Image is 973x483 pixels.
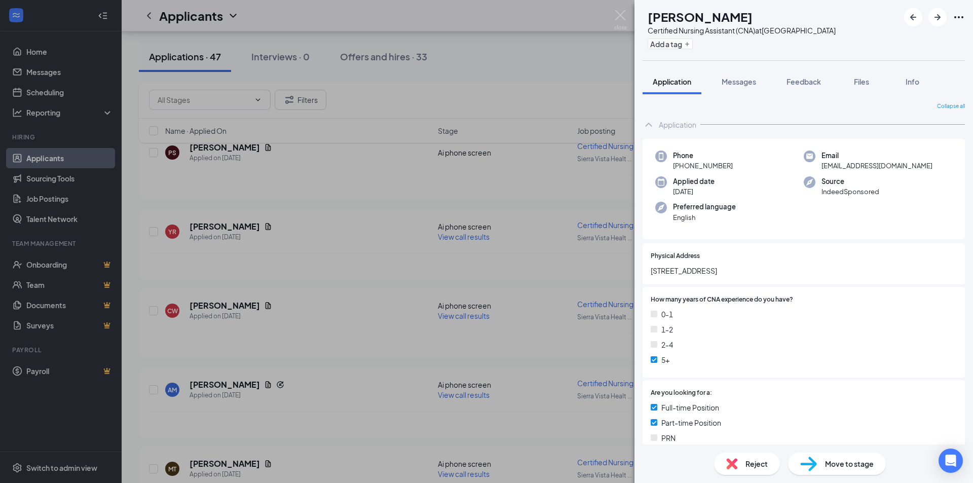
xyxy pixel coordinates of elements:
[673,202,736,212] span: Preferred language
[821,187,879,197] span: IndeedSponsored
[821,161,932,171] span: [EMAIL_ADDRESS][DOMAIN_NAME]
[661,354,669,365] span: 5+
[651,295,793,305] span: How many years of CNA experience do you have?
[684,41,690,47] svg: Plus
[854,77,869,86] span: Files
[722,77,756,86] span: Messages
[821,151,932,161] span: Email
[661,417,721,428] span: Part-time Position
[648,39,693,49] button: PlusAdd a tag
[673,187,715,197] span: [DATE]
[825,458,874,469] span: Move to stage
[906,77,919,86] span: Info
[651,388,712,398] span: Are you looking for a:
[643,119,655,131] svg: ChevronUp
[907,11,919,23] svg: ArrowLeftNew
[673,212,736,222] span: English
[931,11,944,23] svg: ArrowRight
[745,458,768,469] span: Reject
[661,402,719,413] span: Full-time Position
[648,8,753,25] h1: [PERSON_NAME]
[904,8,922,26] button: ArrowLeftNew
[648,25,836,35] div: Certified Nursing Assistant (CNA) at [GEOGRAPHIC_DATA]
[928,8,947,26] button: ArrowRight
[661,309,673,320] span: 0-1
[651,265,957,276] span: [STREET_ADDRESS]
[953,11,965,23] svg: Ellipses
[661,432,676,443] span: PRN
[673,151,733,161] span: Phone
[659,120,696,130] div: Application
[651,251,700,261] span: Physical Address
[787,77,821,86] span: Feedback
[821,176,879,187] span: Source
[673,176,715,187] span: Applied date
[661,324,673,335] span: 1-2
[661,339,673,350] span: 2-4
[939,449,963,473] div: Open Intercom Messenger
[653,77,691,86] span: Application
[937,102,965,110] span: Collapse all
[673,161,733,171] span: [PHONE_NUMBER]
